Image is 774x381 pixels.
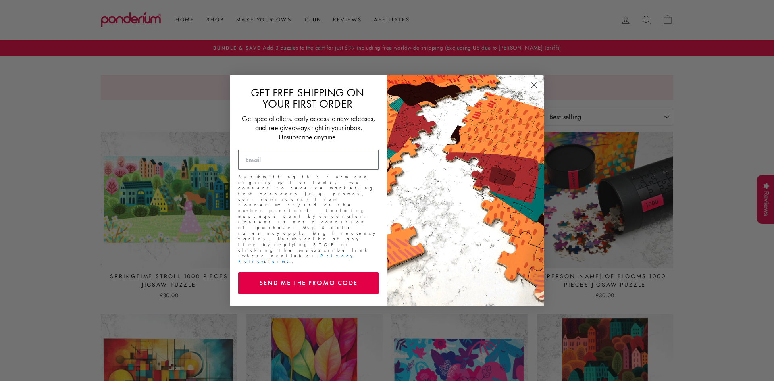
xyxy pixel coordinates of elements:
p: By submitting this form and signing up for texts, you consent to receive marketing text messages ... [238,174,379,264]
a: Terms [268,258,292,264]
img: 463cf514-4bc2-4db9-8857-826b03b94972.jpeg [387,75,544,306]
button: Close dialog [527,78,541,92]
a: Privacy Policy [238,253,352,264]
input: Email [238,150,379,170]
span: Unsubscribe anytime [279,132,336,142]
span: Get special offers, early access to new releases, and free giveaways right in your inbox. [242,114,375,132]
span: . [336,133,338,141]
span: GET FREE SHIPPING ON YOUR FIRST ORDER [251,85,364,111]
button: SEND ME THE PROMO CODE [238,272,379,294]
